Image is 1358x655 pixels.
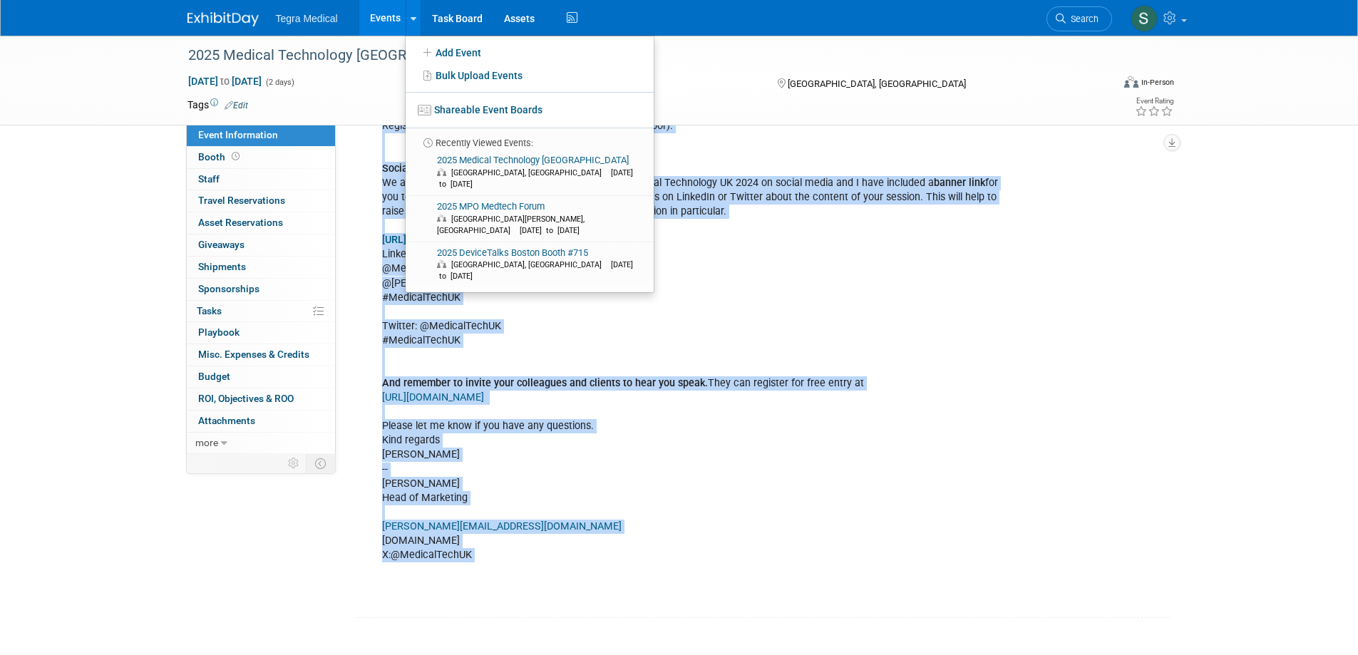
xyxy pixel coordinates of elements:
[406,64,654,87] a: Bulk Upload Events
[198,393,294,404] span: ROI, Objectives & ROO
[187,169,335,190] a: Staff
[187,234,335,256] a: Giveaways
[187,125,335,146] a: Event Information
[1135,98,1173,105] div: Event Rating
[198,349,309,360] span: Misc. Expenses & Credits
[282,454,307,473] td: Personalize Event Tab Strip
[437,215,585,235] span: [GEOGRAPHIC_DATA][PERSON_NAME], [GEOGRAPHIC_DATA]
[187,388,335,410] a: ROI, Objectives & ROO
[1124,76,1138,88] img: Format-Inperson.png
[406,128,654,150] li: Recently Viewed Events:
[788,78,966,89] span: [GEOGRAPHIC_DATA], [GEOGRAPHIC_DATA]
[198,195,285,206] span: Travel Reservations
[225,100,248,110] a: Edit
[187,190,335,212] a: Travel Reservations
[198,217,283,228] span: Asset Reservations
[198,239,245,250] span: Giveaways
[1131,5,1158,32] img: Steve Marshall
[418,105,431,115] img: seventboard-3.png
[1046,6,1112,31] a: Search
[437,168,633,189] span: [DATE] to [DATE]
[229,151,242,162] span: Booth not reserved yet
[187,366,335,388] a: Budget
[934,177,985,189] b: banner link
[410,242,648,288] a: 2025 DeviceTalks Boston Booth #715 [GEOGRAPHIC_DATA], [GEOGRAPHIC_DATA] [DATE] to [DATE]
[187,257,335,278] a: Shipments
[198,415,255,426] span: Attachments
[410,196,648,242] a: 2025 MPO Medtech Forum [GEOGRAPHIC_DATA][PERSON_NAME], [GEOGRAPHIC_DATA] [DATE] to [DATE]
[198,129,278,140] span: Event Information
[187,322,335,344] a: Playbook
[187,279,335,300] a: Sponsorships
[198,283,259,294] span: Sponsorships
[197,305,222,316] span: Tasks
[198,261,246,272] span: Shipments
[1028,74,1175,96] div: Event Format
[520,226,587,235] span: [DATE] to [DATE]
[382,391,484,403] a: [URL][DOMAIN_NAME]
[198,371,230,382] span: Budget
[276,13,338,24] span: Tegra Medical
[382,520,622,532] a: [PERSON_NAME][EMAIL_ADDRESS][DOMAIN_NAME]
[195,437,218,448] span: more
[218,76,232,87] span: to
[198,326,240,338] span: Playbook
[451,260,609,269] span: [GEOGRAPHIC_DATA], [GEOGRAPHIC_DATA]
[264,78,294,87] span: (2 days)
[187,212,335,234] a: Asset Reservations
[1066,14,1099,24] span: Search
[187,147,335,168] a: Booth
[382,377,708,389] b: And remember to invite your colleagues and clients to hear you speak.
[406,41,654,64] a: Add Event
[382,163,488,175] b: Social media - banners
[187,411,335,432] a: Attachments
[406,97,654,123] a: Shareable Event Boards
[1141,77,1174,88] div: In-Person
[187,75,262,88] span: [DATE] [DATE]
[451,168,609,177] span: [GEOGRAPHIC_DATA], [GEOGRAPHIC_DATA]
[382,234,485,246] a: [URL][DOMAIN_NAME]
[183,43,1091,68] div: 2025 Medical Technology [GEOGRAPHIC_DATA]
[187,301,335,322] a: Tasks
[306,454,335,473] td: Toggle Event Tabs
[187,433,335,454] a: more
[187,344,335,366] a: Misc. Expenses & Credits
[187,12,259,26] img: ExhibitDay
[187,98,248,112] td: Tags
[410,150,648,195] a: 2025 Medical Technology [GEOGRAPHIC_DATA] [GEOGRAPHIC_DATA], [GEOGRAPHIC_DATA] [DATE] to [DATE]
[198,151,242,163] span: Booth
[198,173,220,185] span: Staff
